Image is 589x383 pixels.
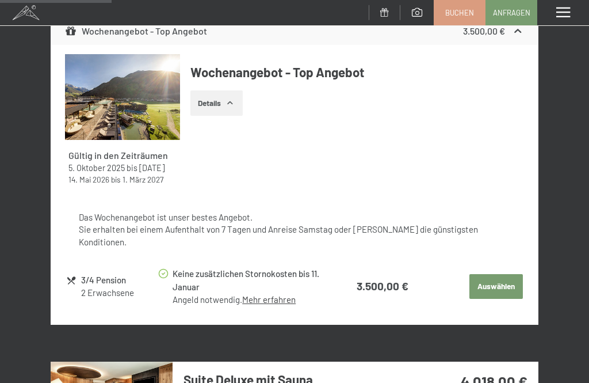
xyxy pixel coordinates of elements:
[463,25,505,36] strong: 3.500,00 €
[357,279,408,293] strong: 3.500,00 €
[81,287,157,299] div: 2 Erwachsene
[65,24,207,38] div: Wochenangebot - Top Angebot
[486,1,537,25] a: Anfragen
[445,7,474,18] span: Buchen
[434,1,485,25] a: Buchen
[68,162,176,174] div: bis
[469,274,522,299] button: Auswählen
[173,267,339,294] div: Keine zusätzlichen Stornokosten bis 11. Januar
[190,63,524,81] h4: Wochenangebot - Top Angebot
[123,175,163,184] time: 01.03.2027
[68,163,125,173] time: 05.10.2025
[242,294,296,305] a: Mehr erfahren
[139,163,165,173] time: 12.04.2026
[79,211,510,248] div: Das Wochenangebot ist unser bestes Angebot. Sie erhalten bei einem Aufenthalt von 7 Tagen und Anr...
[68,174,176,185] div: bis
[81,274,157,287] div: 3/4 Pension
[68,150,168,161] strong: Gültig in den Zeiträumen
[65,54,179,140] img: mss_renderimg.php
[493,7,530,18] span: Anfragen
[51,17,538,45] div: Wochenangebot - Top Angebot3.500,00 €
[190,90,243,116] button: Details
[68,175,109,184] time: 14.05.2026
[173,294,339,306] div: Angeld notwendig.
